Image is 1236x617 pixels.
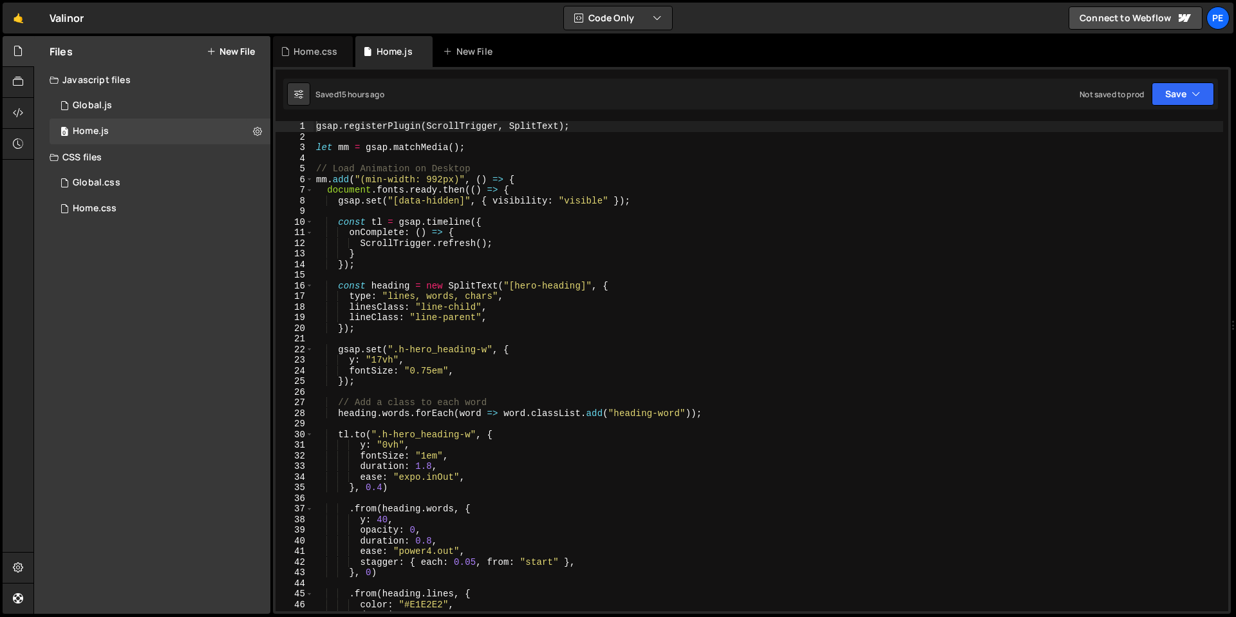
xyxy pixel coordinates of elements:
[276,185,314,196] div: 7
[276,546,314,557] div: 41
[1152,82,1214,106] button: Save
[276,227,314,238] div: 11
[276,408,314,419] div: 28
[276,281,314,292] div: 16
[276,525,314,536] div: 39
[276,376,314,387] div: 25
[276,291,314,302] div: 17
[276,175,314,185] div: 6
[276,472,314,483] div: 34
[276,238,314,249] div: 12
[276,557,314,568] div: 42
[315,89,384,100] div: Saved
[564,6,672,30] button: Code Only
[276,440,314,451] div: 31
[73,177,120,189] div: Global.css
[50,170,270,196] div: 16704/45678.css
[276,589,314,600] div: 45
[276,323,314,334] div: 20
[276,249,314,260] div: 13
[276,345,314,356] div: 22
[276,536,314,547] div: 40
[276,504,314,515] div: 37
[50,10,84,26] div: Valinor
[73,126,109,137] div: Home.js
[276,430,314,441] div: 30
[276,355,314,366] div: 23
[276,493,314,504] div: 36
[276,578,314,589] div: 44
[34,144,270,170] div: CSS files
[50,119,270,144] div: 16704/45652.js
[276,142,314,153] div: 3
[276,270,314,281] div: 15
[1080,89,1144,100] div: Not saved to prod
[276,153,314,164] div: 4
[276,121,314,132] div: 1
[73,100,112,111] div: Global.js
[294,45,337,58] div: Home.css
[276,366,314,377] div: 24
[276,397,314,408] div: 27
[50,44,73,59] h2: Files
[443,45,497,58] div: New File
[276,312,314,323] div: 19
[276,419,314,430] div: 29
[50,196,270,222] div: 16704/45813.css
[276,600,314,611] div: 46
[276,461,314,472] div: 33
[1206,6,1230,30] a: Pe
[276,132,314,143] div: 2
[276,260,314,271] div: 14
[339,89,384,100] div: 15 hours ago
[276,206,314,217] div: 9
[276,217,314,228] div: 10
[207,46,255,57] button: New File
[50,93,270,119] div: 16704/45653.js
[276,387,314,398] div: 26
[276,334,314,345] div: 21
[61,128,68,138] span: 0
[3,3,34,33] a: 🤙
[34,67,270,93] div: Javascript files
[276,567,314,578] div: 43
[276,451,314,462] div: 32
[276,196,314,207] div: 8
[276,164,314,175] div: 5
[73,203,117,214] div: Home.css
[377,45,413,58] div: Home.js
[276,515,314,526] div: 38
[276,302,314,313] div: 18
[276,482,314,493] div: 35
[1069,6,1203,30] a: Connect to Webflow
